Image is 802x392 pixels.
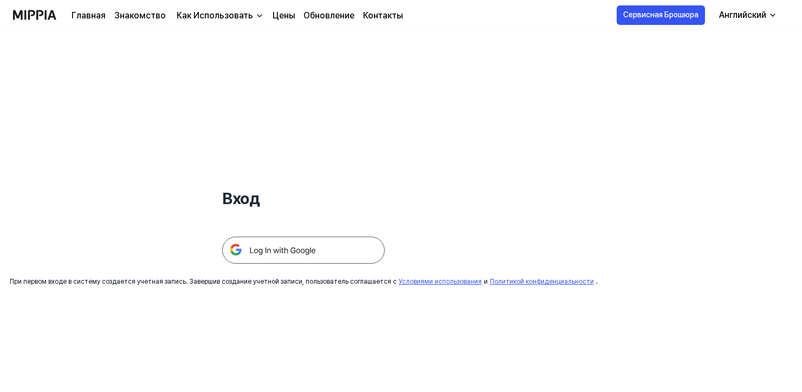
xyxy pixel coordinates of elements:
[222,186,385,211] h1: Вход
[399,278,482,285] a: Условиями использования
[490,278,594,285] a: Политикой конфиденциальности
[174,9,255,22] div: Как Использовать
[72,9,106,22] a: Главная
[617,5,705,25] button: Сервисная Брошюра
[255,11,264,20] img: вниз
[10,277,598,286] div: При первом входе в систему создается учетная запись. Завершив создание учетной записи, пользовате...
[222,237,385,264] img: Кнопка входа в Google
[363,9,403,22] a: Контакты
[174,9,264,22] button: Как Использовать
[303,9,354,22] a: Обновление
[114,9,166,22] a: Знакомство
[273,9,295,22] a: Цены
[710,4,784,26] button: Английский
[717,9,768,22] div: Английский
